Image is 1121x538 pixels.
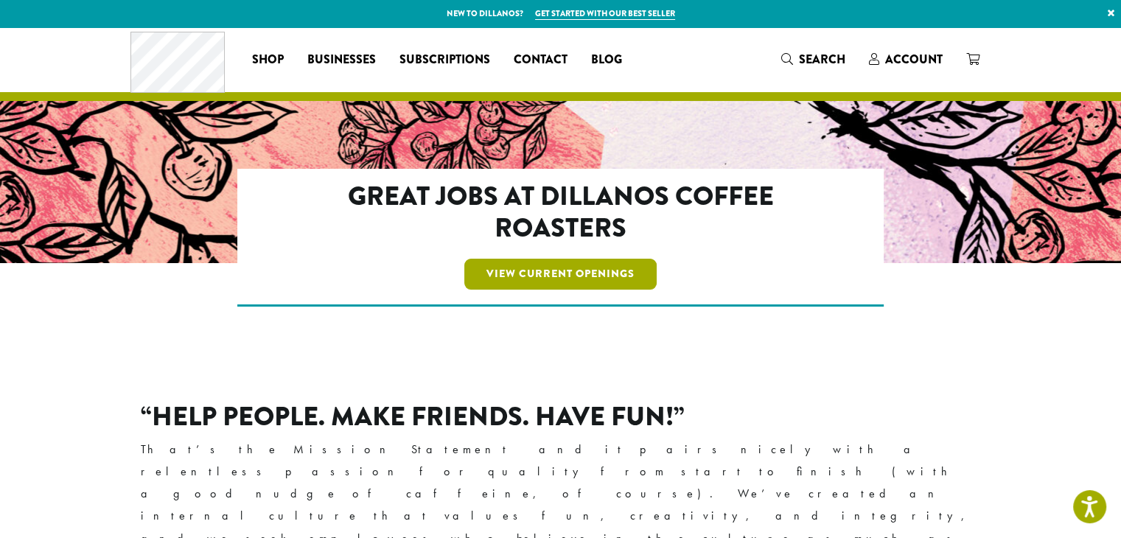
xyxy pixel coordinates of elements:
[141,401,981,433] h2: “Help People. Make Friends. Have Fun!”
[514,51,568,69] span: Contact
[301,181,820,244] h2: Great Jobs at Dillanos Coffee Roasters
[535,7,675,20] a: Get started with our best seller
[252,51,284,69] span: Shop
[464,259,657,290] a: View Current Openings
[885,51,943,68] span: Account
[591,51,622,69] span: Blog
[240,48,296,71] a: Shop
[307,51,376,69] span: Businesses
[399,51,490,69] span: Subscriptions
[799,51,845,68] span: Search
[769,47,857,71] a: Search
